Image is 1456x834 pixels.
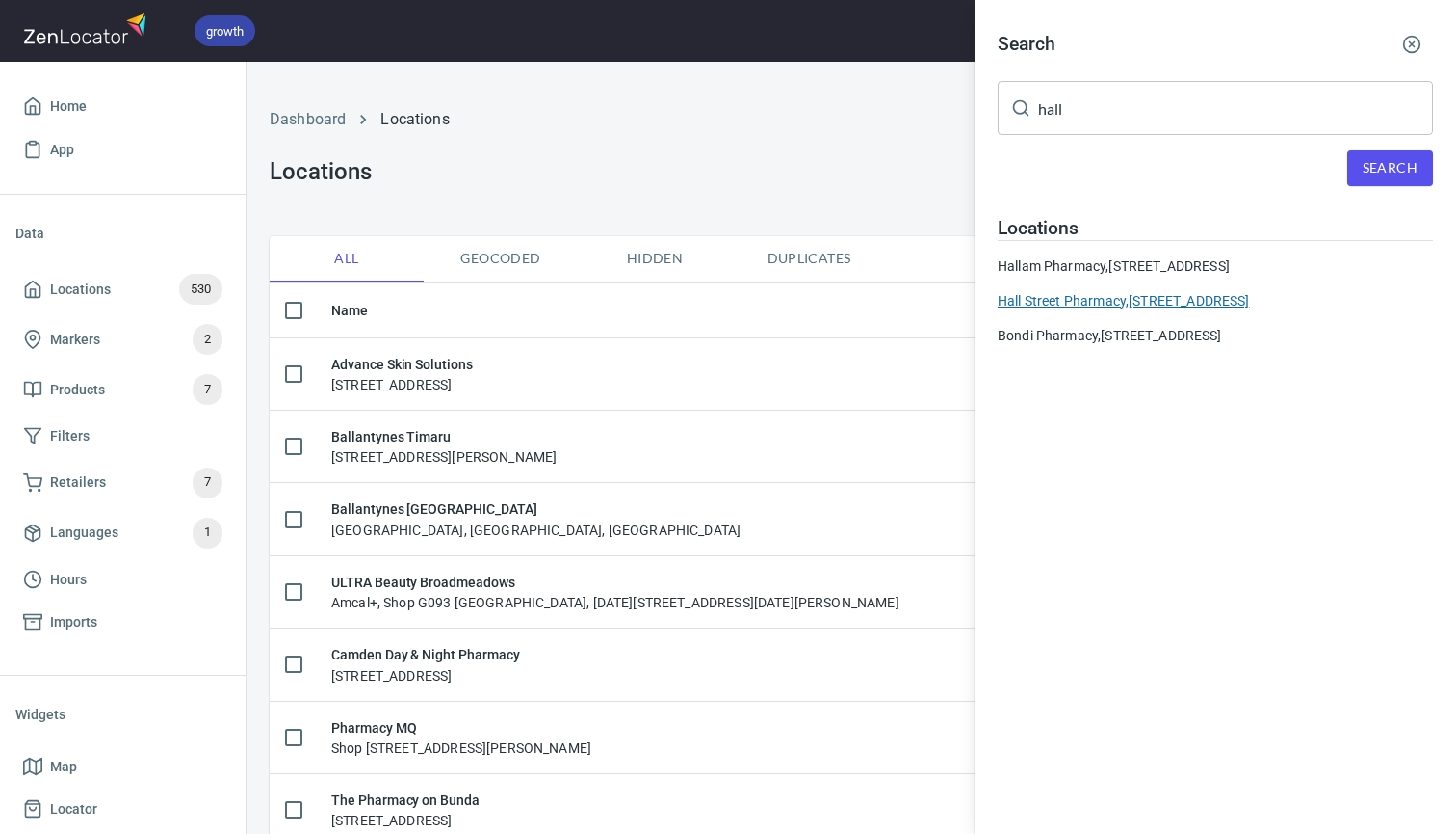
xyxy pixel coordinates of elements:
[998,256,1433,276] div: Hallam Pharmacy, [STREET_ADDRESS]
[998,256,1433,276] a: Hallam Pharmacy,[STREET_ADDRESS]
[998,326,1433,345] a: Bondi Pharmacy,[STREET_ADDRESS]
[998,291,1433,310] div: Hall Street Pharmacy, [STREET_ADDRESS]
[1038,81,1433,135] input: Search for locations, markers or anything you want
[998,217,1433,240] h4: Locations
[998,291,1433,310] a: Hall Street Pharmacy,[STREET_ADDRESS]
[998,33,1055,56] h4: Search
[1347,150,1433,186] button: Search
[1363,156,1417,180] span: Search
[998,326,1433,345] div: Bondi Pharmacy, [STREET_ADDRESS]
